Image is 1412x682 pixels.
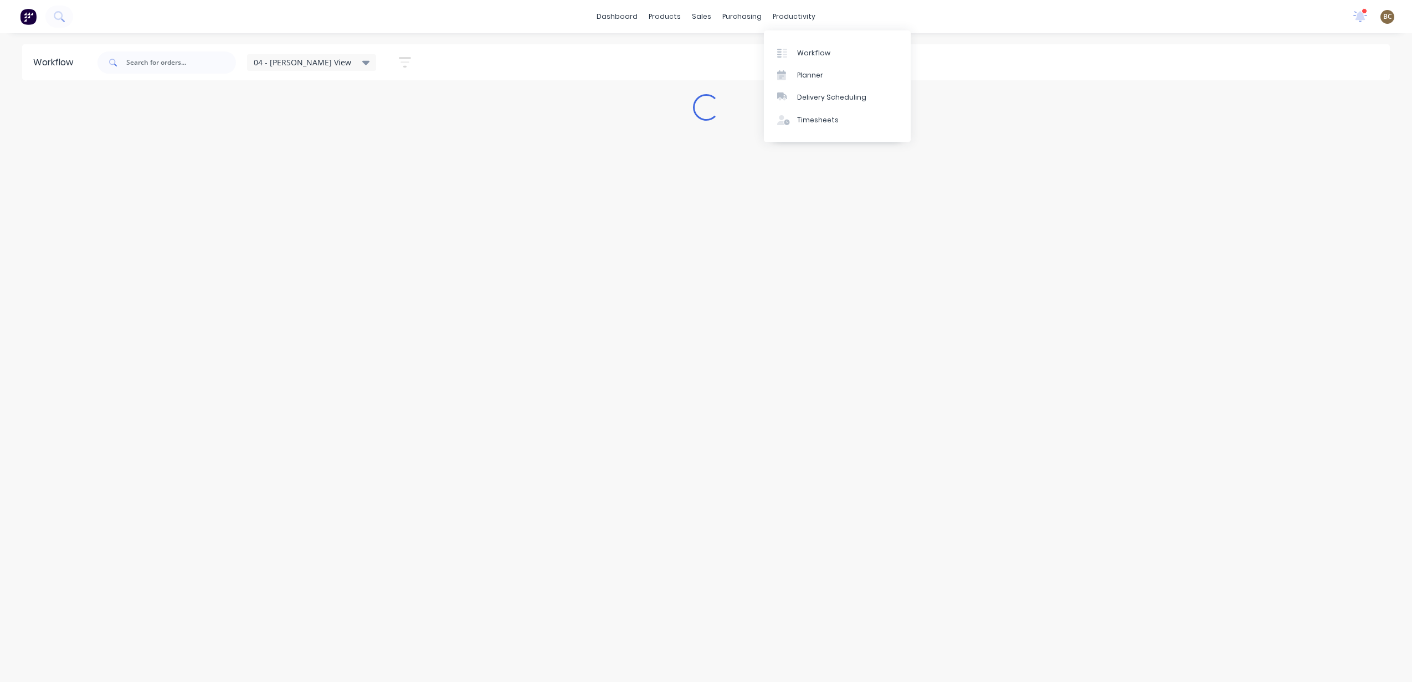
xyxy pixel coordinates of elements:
div: sales [686,8,717,25]
div: Planner [797,70,823,80]
input: Search for orders... [126,51,236,74]
span: BC [1383,12,1392,22]
div: productivity [767,8,821,25]
a: Timesheets [764,109,911,131]
span: 04 - [PERSON_NAME] View [254,56,351,68]
a: Planner [764,64,911,86]
div: products [643,8,686,25]
img: Factory [20,8,37,25]
a: Workflow [764,42,911,64]
div: Timesheets [797,115,839,125]
div: Workflow [33,56,79,69]
div: Workflow [797,48,830,58]
a: dashboard [591,8,643,25]
a: Delivery Scheduling [764,86,911,108]
div: purchasing [717,8,767,25]
div: Delivery Scheduling [797,92,866,102]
